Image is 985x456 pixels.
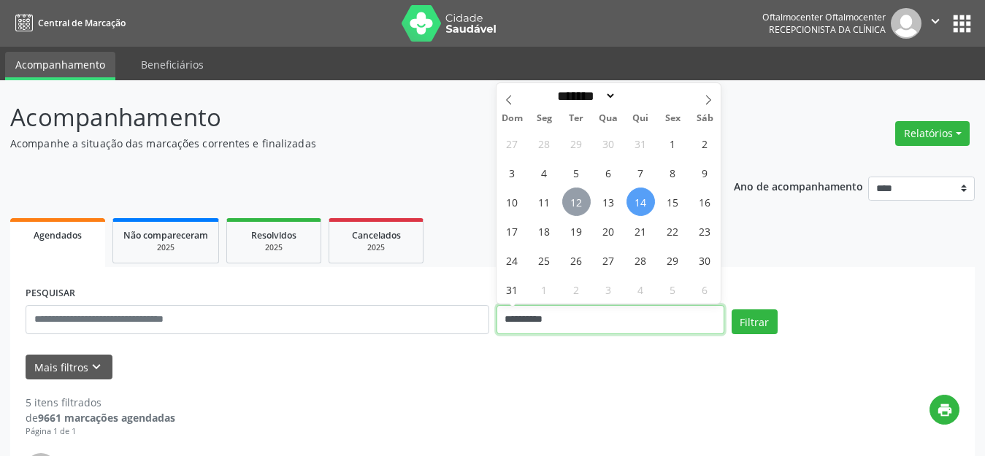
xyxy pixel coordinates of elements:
[691,246,719,274] span: Agosto 30, 2025
[530,158,559,187] span: Agosto 4, 2025
[10,136,686,151] p: Acompanhe a situação das marcações correntes e finalizadas
[38,17,126,29] span: Central de Marcação
[530,275,559,304] span: Setembro 1, 2025
[498,275,526,304] span: Agosto 31, 2025
[38,411,175,425] strong: 9661 marcações agendadas
[251,229,296,241] span: Resolvidos
[10,11,126,35] a: Central de Marcação
[891,8,921,39] img: img
[626,158,655,187] span: Agosto 7, 2025
[659,188,687,216] span: Agosto 15, 2025
[659,158,687,187] span: Agosto 8, 2025
[530,129,559,158] span: Julho 28, 2025
[592,114,624,123] span: Qua
[528,114,560,123] span: Seg
[498,129,526,158] span: Julho 27, 2025
[594,188,623,216] span: Agosto 13, 2025
[937,402,953,418] i: print
[88,359,104,375] i: keyboard_arrow_down
[553,88,617,104] select: Month
[769,23,886,36] span: Recepcionista da clínica
[562,129,591,158] span: Julho 29, 2025
[34,229,82,241] span: Agendados
[562,188,591,216] span: Agosto 12, 2025
[26,395,175,410] div: 5 itens filtrados
[689,114,721,123] span: Sáb
[562,246,591,274] span: Agosto 26, 2025
[659,275,687,304] span: Setembro 5, 2025
[26,425,175,438] div: Página 1 de 1
[26,355,112,380] button: Mais filtroskeyboard_arrow_down
[927,13,943,29] i: 
[930,395,959,425] button: print
[123,242,208,253] div: 2025
[732,309,778,334] button: Filtrar
[594,158,623,187] span: Agosto 6, 2025
[734,177,863,195] p: Ano de acompanhamento
[594,217,623,245] span: Agosto 20, 2025
[237,242,310,253] div: 2025
[498,217,526,245] span: Agosto 17, 2025
[626,129,655,158] span: Julho 31, 2025
[626,188,655,216] span: Agosto 14, 2025
[352,229,401,241] span: Cancelados
[530,188,559,216] span: Agosto 11, 2025
[562,158,591,187] span: Agosto 5, 2025
[691,188,719,216] span: Agosto 16, 2025
[949,11,975,36] button: apps
[624,114,656,123] span: Qui
[659,217,687,245] span: Agosto 22, 2025
[659,129,687,158] span: Agosto 1, 2025
[656,114,689,123] span: Sex
[626,217,655,245] span: Agosto 21, 2025
[10,99,686,136] p: Acompanhamento
[498,246,526,274] span: Agosto 24, 2025
[530,246,559,274] span: Agosto 25, 2025
[895,121,970,146] button: Relatórios
[594,129,623,158] span: Julho 30, 2025
[497,114,529,123] span: Dom
[691,158,719,187] span: Agosto 9, 2025
[562,217,591,245] span: Agosto 19, 2025
[131,52,214,77] a: Beneficiários
[626,275,655,304] span: Setembro 4, 2025
[594,246,623,274] span: Agosto 27, 2025
[921,8,949,39] button: 
[562,275,591,304] span: Setembro 2, 2025
[498,188,526,216] span: Agosto 10, 2025
[498,158,526,187] span: Agosto 3, 2025
[340,242,413,253] div: 2025
[530,217,559,245] span: Agosto 18, 2025
[560,114,592,123] span: Ter
[594,275,623,304] span: Setembro 3, 2025
[626,246,655,274] span: Agosto 28, 2025
[26,410,175,425] div: de
[616,88,664,104] input: Year
[123,229,208,241] span: Não compareceram
[691,129,719,158] span: Agosto 2, 2025
[691,217,719,245] span: Agosto 23, 2025
[691,275,719,304] span: Setembro 6, 2025
[26,282,75,305] label: PESQUISAR
[5,52,115,80] a: Acompanhamento
[762,11,886,23] div: Oftalmocenter Oftalmocenter
[659,246,687,274] span: Agosto 29, 2025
